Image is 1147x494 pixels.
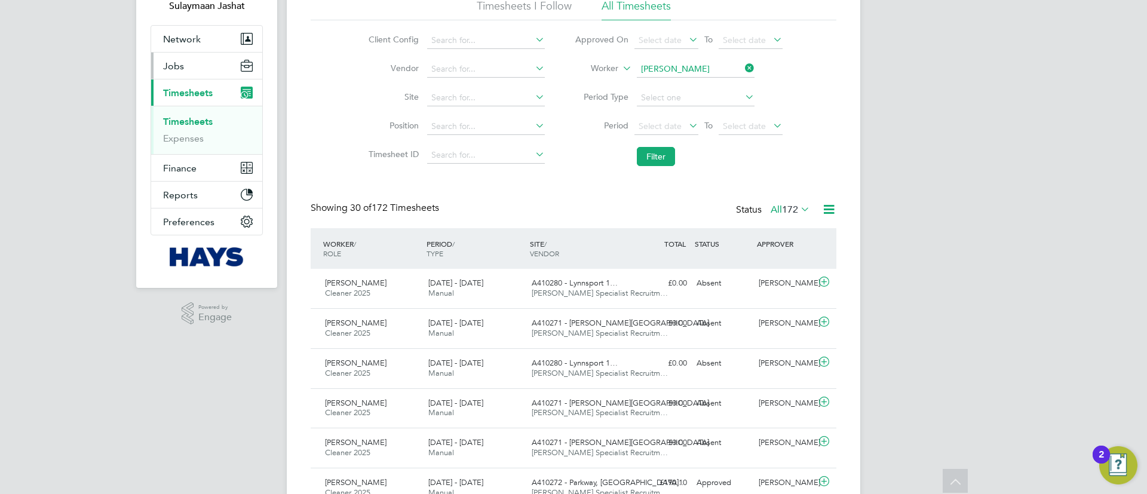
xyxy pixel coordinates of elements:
[354,239,356,248] span: /
[692,354,754,373] div: Absent
[350,202,372,214] span: 30 of
[754,354,816,373] div: [PERSON_NAME]
[754,394,816,413] div: [PERSON_NAME]
[325,477,387,487] span: [PERSON_NAME]
[701,118,716,133] span: To
[428,447,454,458] span: Manual
[754,233,816,254] div: APPROVER
[428,288,454,298] span: Manual
[151,247,263,266] a: Go to home page
[532,328,668,338] span: [PERSON_NAME] Specialist Recruitm…
[639,121,682,131] span: Select date
[428,328,454,338] span: Manual
[325,407,370,418] span: Cleaner 2025
[182,302,232,325] a: Powered byEngage
[365,34,419,45] label: Client Config
[532,278,618,288] span: A410280 - Lynnsport 1…
[527,233,630,264] div: SITE
[692,233,754,254] div: STATUS
[637,61,755,78] input: Search for...
[428,477,483,487] span: [DATE] - [DATE]
[427,32,545,49] input: Search for...
[163,33,201,45] span: Network
[365,63,419,73] label: Vendor
[427,118,545,135] input: Search for...
[428,368,454,378] span: Manual
[151,79,262,106] button: Timesheets
[754,314,816,333] div: [PERSON_NAME]
[630,433,692,453] div: £0.00
[427,61,545,78] input: Search for...
[637,90,755,106] input: Select one
[692,394,754,413] div: Absent
[532,407,668,418] span: [PERSON_NAME] Specialist Recruitm…
[1099,446,1137,484] button: Open Resource Center, 2 new notifications
[325,398,387,408] span: [PERSON_NAME]
[320,233,424,264] div: WORKER
[630,314,692,333] div: £0.00
[325,318,387,328] span: [PERSON_NAME]
[565,63,618,75] label: Worker
[365,120,419,131] label: Position
[736,202,812,219] div: Status
[170,247,244,266] img: hays-logo-retina.png
[163,162,197,174] span: Finance
[575,91,628,102] label: Period Type
[163,87,213,99] span: Timesheets
[692,433,754,453] div: Absent
[163,133,204,144] a: Expenses
[428,398,483,408] span: [DATE] - [DATE]
[664,239,686,248] span: TOTAL
[151,26,262,52] button: Network
[427,90,545,106] input: Search for...
[530,248,559,258] span: VENDOR
[532,288,668,298] span: [PERSON_NAME] Specialist Recruitm…
[452,239,455,248] span: /
[424,233,527,264] div: PERIOD
[532,368,668,378] span: [PERSON_NAME] Specialist Recruitm…
[163,116,213,127] a: Timesheets
[325,447,370,458] span: Cleaner 2025
[163,60,184,72] span: Jobs
[692,314,754,333] div: Absent
[428,407,454,418] span: Manual
[532,398,709,408] span: A410271 - [PERSON_NAME][GEOGRAPHIC_DATA]
[428,358,483,368] span: [DATE] - [DATE]
[151,208,262,235] button: Preferences
[701,32,716,47] span: To
[151,155,262,181] button: Finance
[692,473,754,493] div: Approved
[544,239,547,248] span: /
[428,318,483,328] span: [DATE] - [DATE]
[365,149,419,159] label: Timesheet ID
[198,302,232,312] span: Powered by
[532,477,686,487] span: A410272 - Parkway, [GEOGRAPHIC_DATA]…
[325,368,370,378] span: Cleaner 2025
[575,34,628,45] label: Approved On
[163,189,198,201] span: Reports
[754,433,816,453] div: [PERSON_NAME]
[575,120,628,131] label: Period
[532,437,709,447] span: A410271 - [PERSON_NAME][GEOGRAPHIC_DATA]
[1099,455,1104,470] div: 2
[771,204,810,216] label: All
[325,288,370,298] span: Cleaner 2025
[428,437,483,447] span: [DATE] - [DATE]
[723,35,766,45] span: Select date
[323,248,341,258] span: ROLE
[325,358,387,368] span: [PERSON_NAME]
[350,202,439,214] span: 172 Timesheets
[637,147,675,166] button: Filter
[630,354,692,373] div: £0.00
[151,53,262,79] button: Jobs
[151,106,262,154] div: Timesheets
[325,328,370,338] span: Cleaner 2025
[427,147,545,164] input: Search for...
[630,274,692,293] div: £0.00
[427,248,443,258] span: TYPE
[630,473,692,493] div: £190.10
[692,274,754,293] div: Absent
[163,216,214,228] span: Preferences
[428,278,483,288] span: [DATE] - [DATE]
[782,204,798,216] span: 172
